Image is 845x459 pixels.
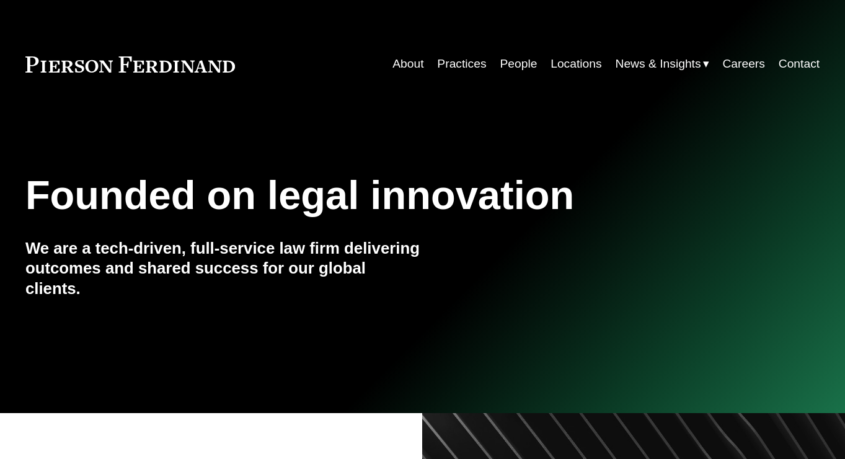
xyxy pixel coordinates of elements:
a: Locations [551,52,601,76]
a: About [392,52,423,76]
h4: We are a tech-driven, full-service law firm delivering outcomes and shared success for our global... [25,238,423,299]
a: Careers [722,52,765,76]
a: folder dropdown [615,52,709,76]
a: People [500,52,537,76]
a: Practices [437,52,486,76]
a: Contact [779,52,820,76]
span: News & Insights [615,53,701,75]
h1: Founded on legal innovation [25,172,688,218]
